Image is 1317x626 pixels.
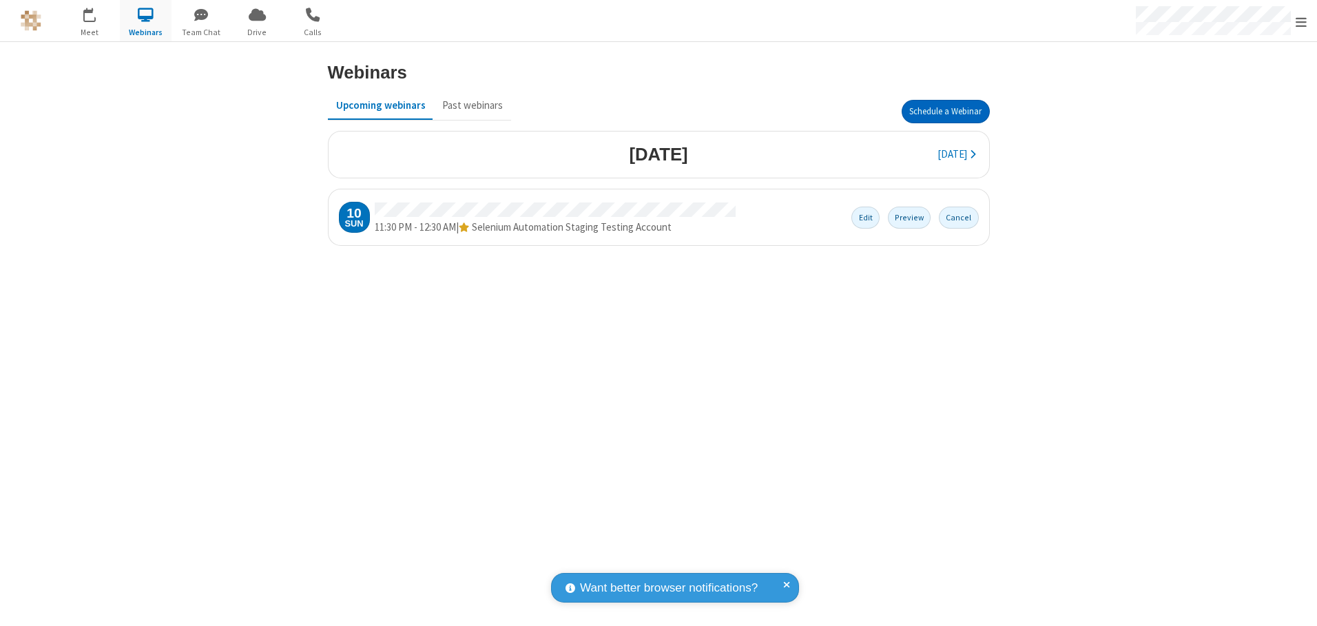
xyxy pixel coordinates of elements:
[287,26,339,39] span: Calls
[120,26,172,39] span: Webinars
[328,92,434,118] button: Upcoming webinars
[888,207,931,228] button: Preview
[93,8,102,18] div: 1
[929,142,984,168] button: [DATE]
[375,220,456,233] span: 11:30 PM - 12:30 AM
[328,63,407,82] h3: Webinars
[231,26,283,39] span: Drive
[434,92,511,118] button: Past webinars
[64,26,116,39] span: Meet
[375,220,736,236] div: |
[339,202,370,233] div: Sunday, August 10, 2025 11:30 PM
[346,207,361,220] div: 10
[937,147,967,160] span: [DATE]
[344,220,363,229] div: Sun
[472,220,672,233] span: Selenium Automation Staging Testing Account
[176,26,227,39] span: Team Chat
[21,10,41,31] img: QA Selenium DO NOT DELETE OR CHANGE
[851,207,880,228] button: Edit
[629,145,687,164] h3: [DATE]
[902,100,990,123] button: Schedule a Webinar
[580,579,758,597] span: Want better browser notifications?
[939,207,979,228] button: Cancel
